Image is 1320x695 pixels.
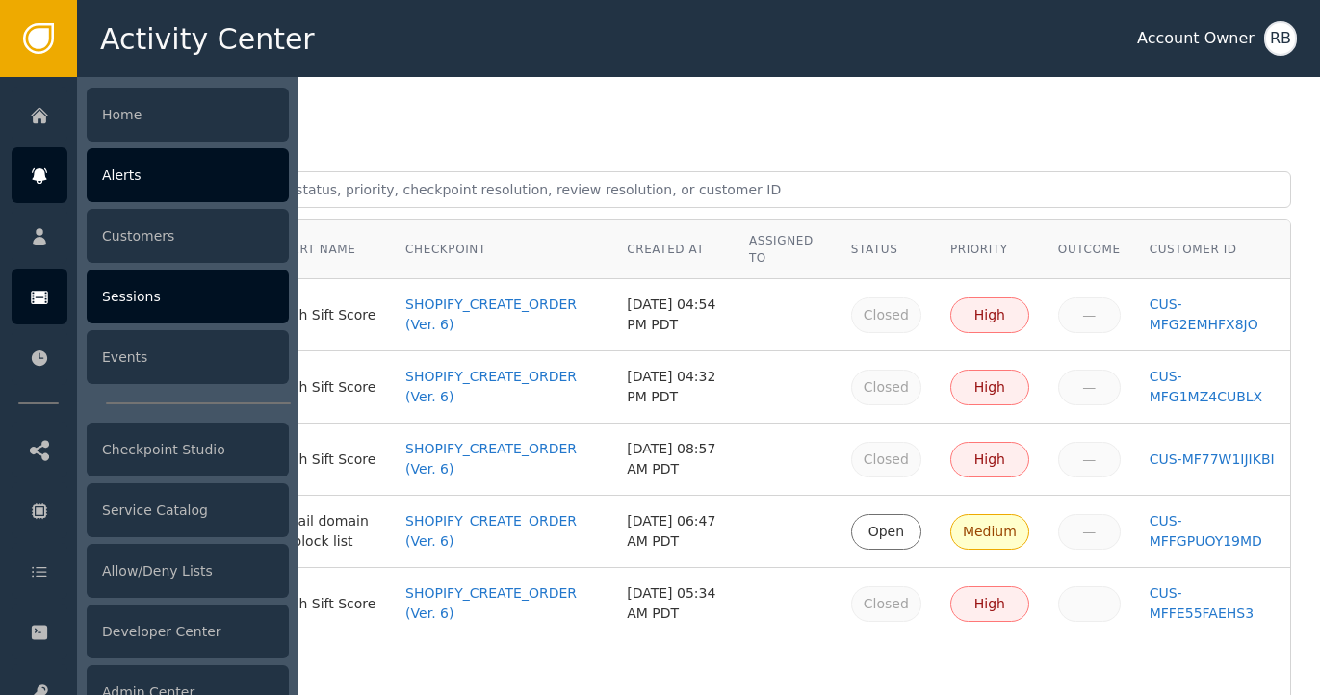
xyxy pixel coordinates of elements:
[612,279,735,351] td: [DATE] 04:54 PM PDT
[276,594,376,614] div: High Sift Score
[963,450,1017,470] div: High
[276,377,376,398] div: High Sift Score
[87,270,289,323] div: Sessions
[1150,241,1276,258] div: Customer ID
[12,87,289,142] a: Home
[963,377,1017,398] div: High
[12,208,289,264] a: Customers
[1071,522,1108,542] div: —
[749,232,822,267] div: Assigned To
[864,305,909,325] div: Closed
[1071,594,1108,614] div: —
[87,148,289,202] div: Alerts
[963,305,1017,325] div: High
[405,511,598,552] a: SHOPIFY_CREATE_ORDER (Ver. 6)
[12,329,289,385] a: Events
[1150,511,1276,552] a: CUS-MFFGPUOY19MD
[612,424,735,496] td: [DATE] 08:57 AM PDT
[864,594,909,614] div: Closed
[864,377,909,398] div: Closed
[963,594,1017,614] div: High
[1264,21,1297,56] button: RB
[87,423,289,476] div: Checkpoint Studio
[276,450,376,470] div: High Sift Score
[276,305,376,325] div: High Sift Score
[851,241,921,258] div: Status
[405,241,598,258] div: Checkpoint
[106,171,1291,208] input: Search by alert ID, agent, status, priority, checkpoint resolution, review resolution, or custome...
[87,330,289,384] div: Events
[1150,367,1276,407] a: CUS-MFG1MZ4CUBLX
[12,604,289,659] a: Developer Center
[950,241,1029,258] div: Priority
[12,422,289,477] a: Checkpoint Studio
[87,88,289,142] div: Home
[100,17,315,61] span: Activity Center
[12,482,289,538] a: Service Catalog
[1150,295,1276,335] a: CUS-MFG2EMHFX8JO
[1150,450,1276,470] a: CUS-MF77W1IJIKBI
[405,295,598,335] a: SHOPIFY_CREATE_ORDER (Ver. 6)
[864,522,909,542] div: Open
[12,147,289,203] a: Alerts
[1058,241,1121,258] div: Outcome
[1071,305,1108,325] div: —
[963,522,1017,542] div: Medium
[405,367,598,407] a: SHOPIFY_CREATE_ORDER (Ver. 6)
[276,511,376,552] div: Email domain in block list
[405,583,598,624] a: SHOPIFY_CREATE_ORDER (Ver. 6)
[405,439,598,479] a: SHOPIFY_CREATE_ORDER (Ver. 6)
[12,543,289,599] a: Allow/Deny Lists
[276,241,376,258] div: Alert Name
[612,568,735,639] td: [DATE] 05:34 AM PDT
[12,269,289,324] a: Sessions
[1137,27,1255,50] div: Account Owner
[1150,583,1276,624] a: CUS-MFFE55FAEHS3
[87,605,289,658] div: Developer Center
[864,450,909,470] div: Closed
[1071,450,1108,470] div: —
[87,209,289,263] div: Customers
[627,241,720,258] div: Created At
[612,496,735,568] td: [DATE] 06:47 AM PDT
[1071,377,1108,398] div: —
[87,544,289,598] div: Allow/Deny Lists
[87,483,289,537] div: Service Catalog
[612,351,735,424] td: [DATE] 04:32 PM PDT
